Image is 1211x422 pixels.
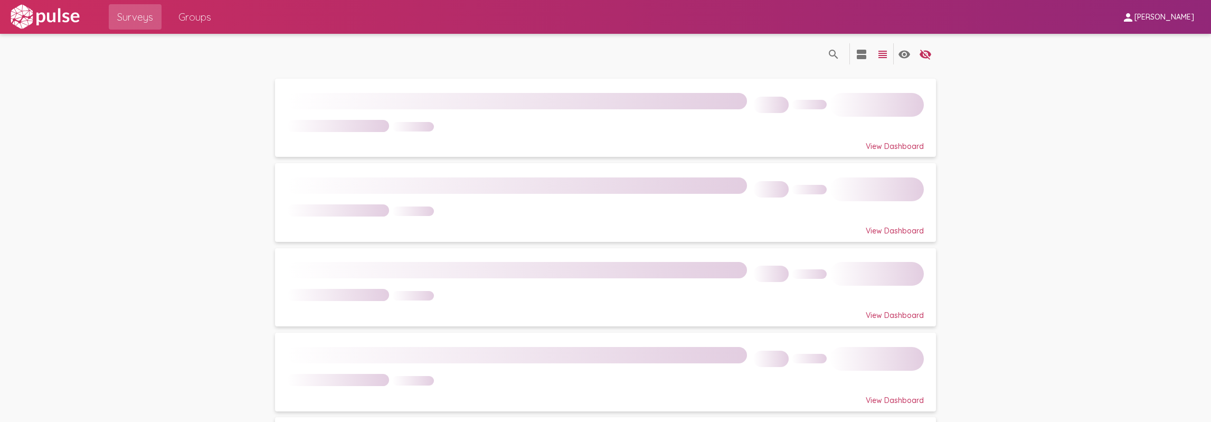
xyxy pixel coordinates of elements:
a: View Dashboard [275,333,936,411]
button: language [872,43,893,64]
button: language [823,43,844,64]
span: Surveys [117,7,153,26]
div: View Dashboard [287,301,923,320]
span: [PERSON_NAME] [1134,13,1194,22]
a: View Dashboard [275,163,936,242]
mat-icon: person [1122,11,1134,24]
div: View Dashboard [287,217,923,236]
div: View Dashboard [287,132,923,151]
div: View Dashboard [287,386,923,405]
mat-icon: language [876,48,889,61]
a: Surveys [109,4,162,30]
button: language [915,43,936,64]
button: language [851,43,872,64]
mat-icon: language [855,48,868,61]
mat-icon: language [898,48,911,61]
span: Groups [178,7,211,26]
mat-icon: language [827,48,840,61]
a: Groups [170,4,220,30]
a: View Dashboard [275,248,936,327]
button: [PERSON_NAME] [1113,7,1203,26]
img: white-logo.svg [8,4,81,30]
button: language [894,43,915,64]
mat-icon: language [919,48,932,61]
a: View Dashboard [275,79,936,157]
